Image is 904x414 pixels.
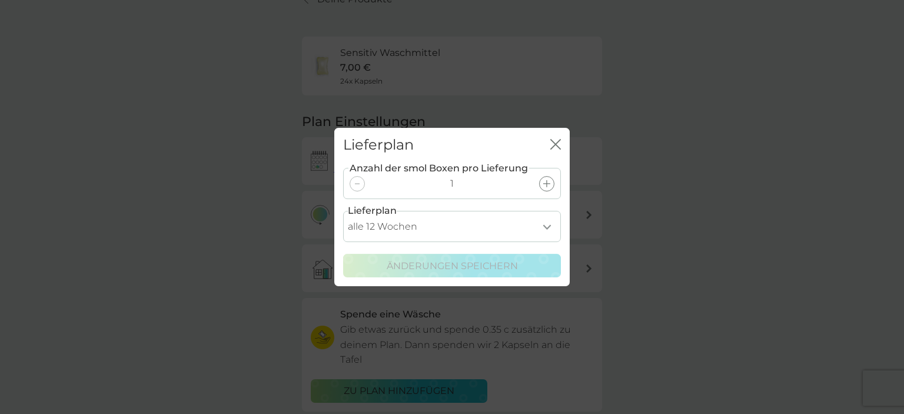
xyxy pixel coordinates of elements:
[343,137,414,154] h2: Lieferplan
[348,161,529,176] label: Anzahl der smol Boxen pro Lieferung
[550,139,561,151] button: Schließen
[450,176,454,191] p: 1
[387,259,518,274] p: Änderungen speichern
[348,203,397,218] label: Lieferplan
[343,254,561,277] button: Änderungen speichern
